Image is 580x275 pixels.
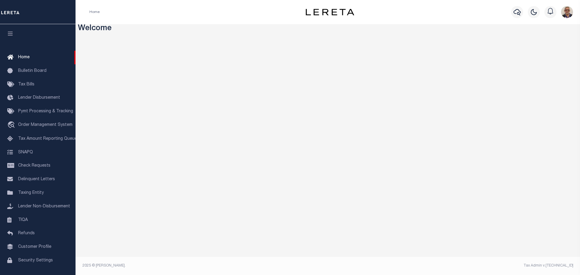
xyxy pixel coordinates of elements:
[7,121,17,129] i: travel_explore
[78,24,578,34] h3: Welcome
[18,191,44,195] span: Taxing Entity
[18,231,35,235] span: Refunds
[18,150,33,154] span: SNAPQ
[18,109,73,114] span: Pymt Processing & Tracking
[18,258,53,263] span: Security Settings
[18,245,51,249] span: Customer Profile
[18,218,28,222] span: TIQA
[18,164,50,168] span: Check Requests
[18,204,70,209] span: Lender Non-Disbursement
[18,82,34,87] span: Tax Bills
[18,177,55,181] span: Delinquent Letters
[332,263,573,268] div: Tax Admin v.[TECHNICAL_ID]
[18,123,72,127] span: Order Management System
[306,9,354,15] img: logo-dark.svg
[18,69,47,73] span: Bulletin Board
[18,55,30,59] span: Home
[18,96,60,100] span: Lender Disbursement
[18,137,77,141] span: Tax Amount Reporting Queue
[89,9,100,15] li: Home
[78,263,328,268] div: 2025 © [PERSON_NAME].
